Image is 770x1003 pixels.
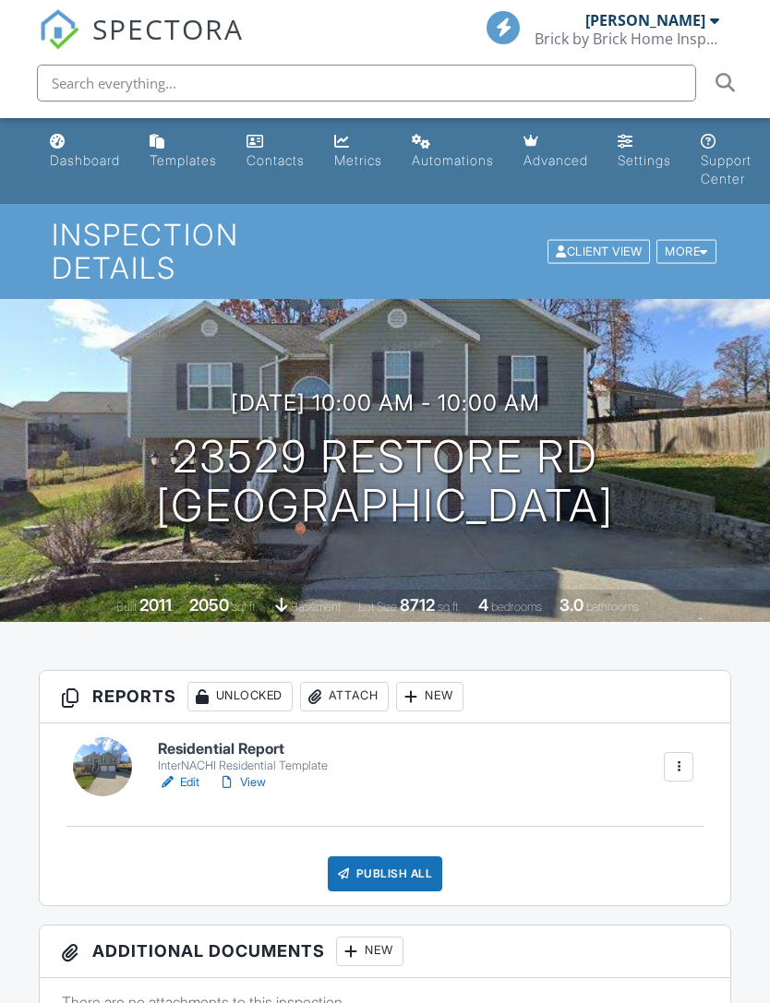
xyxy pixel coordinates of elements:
[585,11,705,30] div: [PERSON_NAME]
[478,595,488,615] div: 4
[618,152,671,168] div: Settings
[559,595,584,615] div: 3.0
[358,600,397,614] span: Lot Size
[150,152,217,168] div: Templates
[158,773,199,792] a: Edit
[187,682,293,711] div: Unlocked
[142,125,224,178] a: Templates
[52,219,718,283] h1: Inspection Details
[336,937,403,966] div: New
[247,152,305,168] div: Contacts
[546,244,655,257] a: Client View
[656,239,716,264] div: More
[158,758,328,773] div: InterNACHI Residential Template
[291,600,341,614] span: basement
[586,600,639,614] span: bathrooms
[37,65,696,101] input: Search everything...
[239,125,312,178] a: Contacts
[535,30,719,48] div: Brick by Brick Home Inspections, LLC
[334,152,382,168] div: Metrics
[400,595,435,615] div: 8712
[412,152,494,168] div: Automations
[39,25,244,64] a: SPECTORA
[516,125,596,178] a: Advanced
[139,595,172,615] div: 2011
[40,671,731,723] h3: Reports
[218,773,266,792] a: View
[158,741,328,758] h6: Residential Report
[701,152,752,186] div: Support Center
[328,856,443,891] div: Publish All
[189,595,229,615] div: 2050
[156,433,614,531] h1: 23529 Restore Rd [GEOGRAPHIC_DATA]
[231,390,540,415] h3: [DATE] 10:00 am - 10:00 am
[396,682,463,711] div: New
[158,741,328,773] a: Residential Report InterNACHI Residential Template
[693,125,759,197] a: Support Center
[547,239,650,264] div: Client View
[40,925,731,978] h3: Additional Documents
[610,125,679,178] a: Settings
[42,125,127,178] a: Dashboard
[523,152,588,168] div: Advanced
[50,152,120,168] div: Dashboard
[438,600,461,614] span: sq.ft.
[327,125,390,178] a: Metrics
[116,600,137,614] span: Built
[232,600,258,614] span: sq. ft.
[404,125,501,178] a: Automations (Basic)
[92,9,244,48] span: SPECTORA
[491,600,542,614] span: bedrooms
[300,682,389,711] div: Attach
[39,9,79,50] img: The Best Home Inspection Software - Spectora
